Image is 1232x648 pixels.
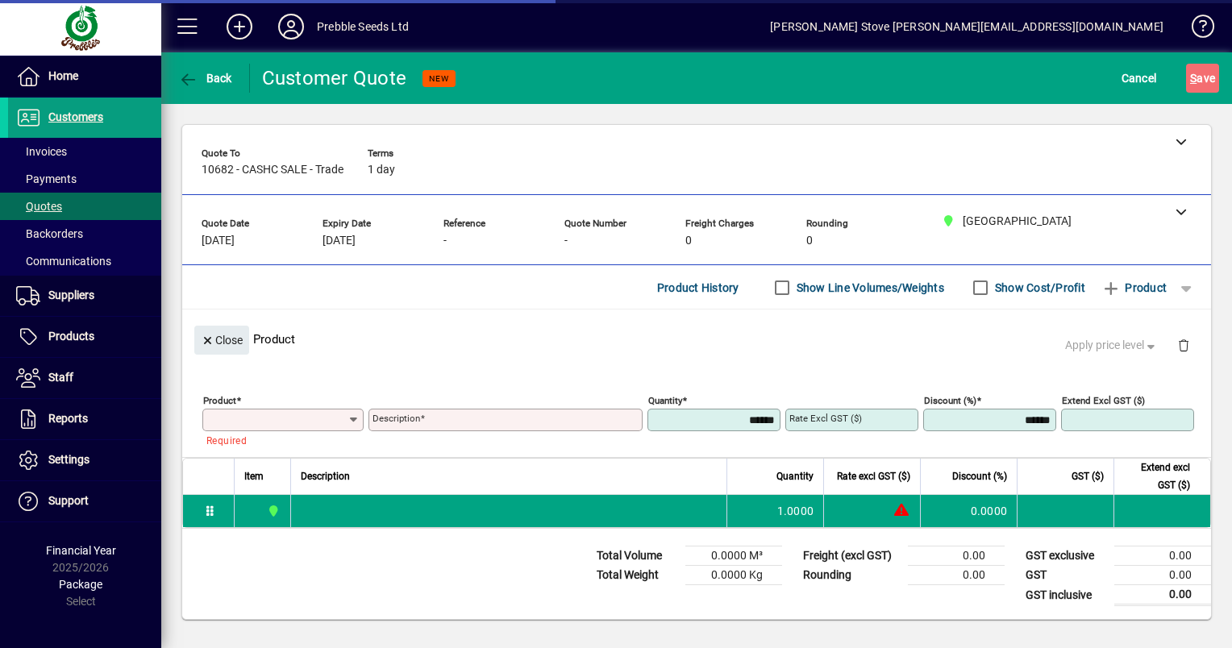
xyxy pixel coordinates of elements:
[317,14,409,39] div: Prebble Seeds Ltd
[793,280,944,296] label: Show Line Volumes/Weights
[59,578,102,591] span: Package
[48,412,88,425] span: Reports
[1072,467,1104,485] span: GST ($)
[795,566,908,585] td: Rounding
[1114,546,1211,566] td: 0.00
[8,138,161,165] a: Invoices
[301,467,350,485] span: Description
[685,546,782,566] td: 0.0000 M³
[8,317,161,357] a: Products
[203,395,236,406] mat-label: Product
[1018,585,1114,605] td: GST inclusive
[8,220,161,247] a: Backorders
[174,64,236,93] button: Back
[323,235,356,247] span: [DATE]
[16,145,67,158] span: Invoices
[16,200,62,213] span: Quotes
[1114,585,1211,605] td: 0.00
[214,12,265,41] button: Add
[178,72,232,85] span: Back
[443,235,447,247] span: -
[429,73,449,84] span: NEW
[908,546,1005,566] td: 0.00
[589,566,685,585] td: Total Weight
[8,358,161,398] a: Staff
[262,65,407,91] div: Customer Quote
[1065,337,1159,354] span: Apply price level
[244,467,264,485] span: Item
[194,326,249,355] button: Close
[685,235,692,247] span: 0
[161,64,250,93] app-page-header-button: Back
[789,413,862,424] mat-label: Rate excl GST ($)
[589,546,685,566] td: Total Volume
[368,164,395,177] span: 1 day
[564,235,568,247] span: -
[1190,65,1215,91] span: ave
[8,276,161,316] a: Suppliers
[1018,546,1114,566] td: GST exclusive
[8,165,161,193] a: Payments
[777,503,814,519] span: 1.0000
[770,14,1163,39] div: [PERSON_NAME] Stove [PERSON_NAME][EMAIL_ADDRESS][DOMAIN_NAME]
[48,494,89,507] span: Support
[908,566,1005,585] td: 0.00
[1186,64,1219,93] button: Save
[16,172,77,185] span: Payments
[48,453,89,466] span: Settings
[202,164,343,177] span: 10682 - CASHC SALE - Trade
[806,235,813,247] span: 0
[1180,3,1212,56] a: Knowledge Base
[776,467,814,485] span: Quantity
[651,273,746,302] button: Product History
[265,12,317,41] button: Profile
[1059,331,1165,360] button: Apply price level
[1124,459,1190,494] span: Extend excl GST ($)
[685,566,782,585] td: 0.0000 Kg
[657,275,739,301] span: Product History
[48,330,94,343] span: Products
[8,440,161,480] a: Settings
[1118,64,1161,93] button: Cancel
[16,255,111,268] span: Communications
[992,280,1085,296] label: Show Cost/Profit
[48,110,103,123] span: Customers
[263,502,281,520] span: CHRISTCHURCH
[795,546,908,566] td: Freight (excl GST)
[16,227,83,240] span: Backorders
[924,395,976,406] mat-label: Discount (%)
[8,56,161,97] a: Home
[8,481,161,521] a: Support
[1164,338,1203,352] app-page-header-button: Delete
[48,289,94,301] span: Suppliers
[952,467,1007,485] span: Discount (%)
[48,69,78,82] span: Home
[8,399,161,439] a: Reports
[373,413,420,424] mat-label: Description
[1018,566,1114,585] td: GST
[206,431,351,448] mat-error: Required
[1114,566,1211,585] td: 0.00
[837,467,910,485] span: Rate excl GST ($)
[920,495,1017,527] td: 0.0000
[1190,72,1197,85] span: S
[182,309,1211,368] div: Product
[190,332,253,347] app-page-header-button: Close
[1122,65,1157,91] span: Cancel
[202,235,235,247] span: [DATE]
[1062,395,1145,406] mat-label: Extend excl GST ($)
[48,371,73,384] span: Staff
[8,193,161,220] a: Quotes
[648,395,682,406] mat-label: Quantity
[1164,326,1203,364] button: Delete
[8,247,161,275] a: Communications
[46,544,116,557] span: Financial Year
[201,327,243,354] span: Close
